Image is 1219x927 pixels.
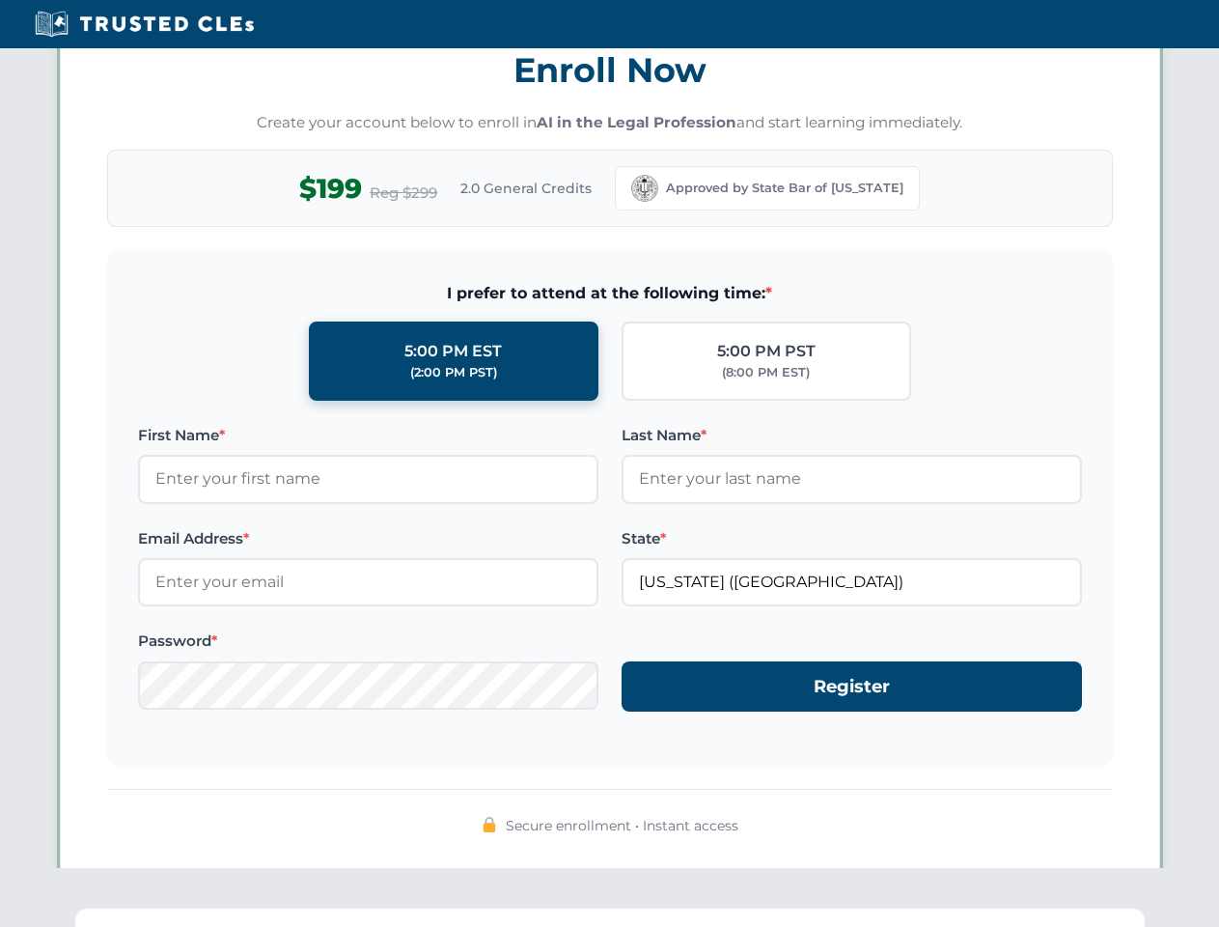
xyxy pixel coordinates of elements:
[666,179,903,198] span: Approved by State Bar of [US_STATE]
[138,527,598,550] label: Email Address
[29,10,260,39] img: Trusted CLEs
[138,630,598,653] label: Password
[622,661,1082,713] button: Register
[138,558,598,606] input: Enter your email
[631,175,658,202] img: California Bar
[722,363,810,382] div: (8:00 PM EST)
[370,182,437,205] span: Reg $299
[107,112,1113,134] p: Create your account below to enroll in and start learning immediately.
[622,527,1082,550] label: State
[622,558,1082,606] input: California (CA)
[410,363,497,382] div: (2:00 PM PST)
[107,40,1113,100] h3: Enroll Now
[537,113,736,131] strong: AI in the Legal Profession
[622,424,1082,447] label: Last Name
[138,424,598,447] label: First Name
[138,281,1082,306] span: I prefer to attend at the following time:
[299,167,362,211] span: $199
[622,455,1082,503] input: Enter your last name
[138,455,598,503] input: Enter your first name
[506,815,738,836] span: Secure enrollment • Instant access
[717,339,816,364] div: 5:00 PM PST
[460,178,592,199] span: 2.0 General Credits
[482,817,497,832] img: 🔒
[404,339,502,364] div: 5:00 PM EST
